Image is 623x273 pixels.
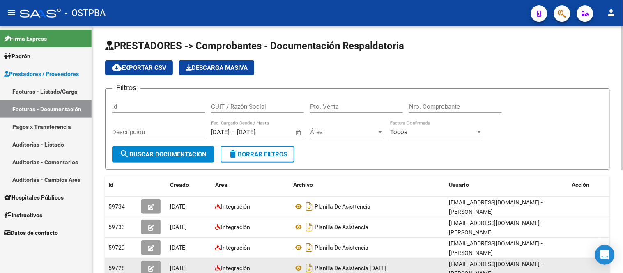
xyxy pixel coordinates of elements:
span: Exportar CSV [112,64,166,71]
span: Area [215,181,228,188]
span: Integración [221,244,250,251]
span: [DATE] [170,203,187,210]
span: Integración [221,203,250,210]
span: Planilla De Asisttencia [315,203,370,210]
span: Hospitales Públicos [4,193,64,202]
input: Start date [211,128,230,136]
datatable-header-cell: Id [105,176,138,194]
datatable-header-cell: Creado [167,176,212,194]
span: Planilla De Asistencia [315,224,368,230]
h3: Filtros [112,82,140,94]
mat-icon: cloud_download [112,62,122,72]
button: Exportar CSV [105,60,173,75]
span: [DATE] [170,224,187,230]
span: [EMAIL_ADDRESS][DOMAIN_NAME] - [PERSON_NAME] [449,199,543,215]
button: Descarga Masiva [179,60,254,75]
span: Creado [170,181,189,188]
i: Descargar documento [304,220,315,234]
datatable-header-cell: Usuario [446,176,569,194]
button: Borrar Filtros [221,146,294,163]
mat-icon: delete [228,149,238,159]
span: Área [310,128,377,136]
span: Id [108,181,113,188]
button: Open calendar [294,128,303,138]
span: Todos [390,128,407,136]
i: Descargar documento [304,200,315,213]
span: 59728 [108,265,125,271]
span: Borrar Filtros [228,151,287,158]
span: [EMAIL_ADDRESS][DOMAIN_NAME] - [PERSON_NAME] [449,220,543,236]
span: Archivo [293,181,313,188]
datatable-header-cell: Acción [569,176,610,194]
span: Firma Express [4,34,47,43]
span: Usuario [449,181,469,188]
span: [EMAIL_ADDRESS][DOMAIN_NAME] - [PERSON_NAME] [449,240,543,256]
app-download-masive: Descarga masiva de comprobantes (adjuntos) [179,60,254,75]
span: Descarga Masiva [186,64,248,71]
span: PRESTADORES -> Comprobantes - Documentación Respaldatoria [105,40,404,52]
span: Integración [221,224,250,230]
span: Instructivos [4,211,42,220]
span: Acción [572,181,590,188]
datatable-header-cell: Archivo [290,176,446,194]
span: 59733 [108,224,125,230]
i: Descargar documento [304,241,315,254]
span: Prestadores / Proveedores [4,69,79,78]
input: End date [237,128,277,136]
mat-icon: person [607,8,616,18]
span: Integración [221,265,250,271]
span: Buscar Documentacion [120,151,207,158]
mat-icon: menu [7,8,16,18]
span: [DATE] [170,244,187,251]
span: Datos de contacto [4,228,58,237]
span: 59734 [108,203,125,210]
span: 59729 [108,244,125,251]
span: Planilla De Asistencia [315,244,368,251]
span: [DATE] [170,265,187,271]
mat-icon: search [120,149,129,159]
span: - OSTPBA [65,4,106,22]
span: – [231,128,235,136]
div: Open Intercom Messenger [595,245,615,265]
datatable-header-cell: Area [212,176,290,194]
span: Planilla De Asistencia [DATE] [315,265,386,271]
span: Padrón [4,52,30,61]
button: Buscar Documentacion [112,146,214,163]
